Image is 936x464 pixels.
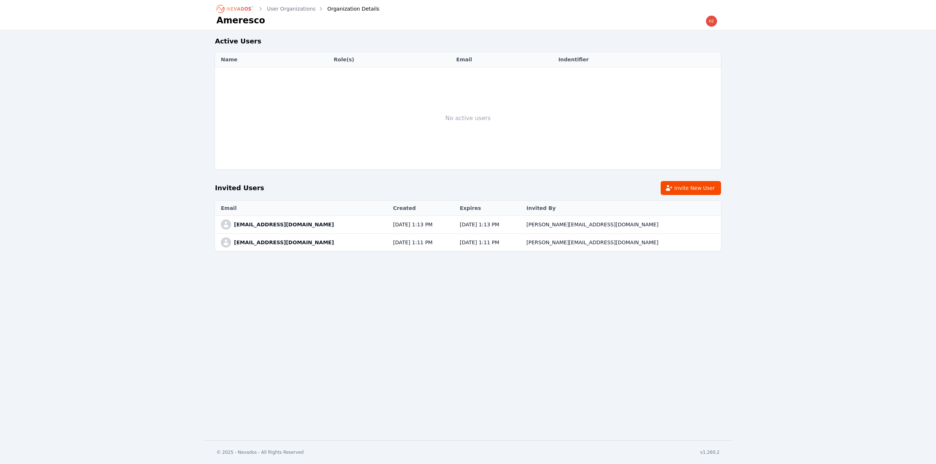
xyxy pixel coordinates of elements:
td: [PERSON_NAME][EMAIL_ADDRESS][DOMAIN_NAME] [523,234,721,252]
div: © 2025 - Nevados - All Rights Reserved [216,449,304,455]
td: [PERSON_NAME][EMAIL_ADDRESS][DOMAIN_NAME] [523,216,721,234]
button: Invite New User [661,181,721,195]
span: Invited Users [215,183,264,193]
th: Role(s) [330,52,453,67]
span: [DATE] 1:13 PM [460,222,499,227]
h2: Active Users [215,36,721,52]
th: Expires [456,201,522,216]
nav: Breadcrumb [216,3,380,15]
span: No active users [445,115,491,122]
span: [DATE] 1:13 PM [393,222,433,227]
th: Indentifier [555,52,721,67]
div: Organization Details [317,5,380,12]
th: Email [215,201,389,216]
th: Created [389,201,456,216]
span: [EMAIL_ADDRESS][DOMAIN_NAME] [234,239,334,246]
span: [DATE] 1:11 PM [393,239,433,245]
span: [DATE] 1:11 PM [460,239,499,245]
img: kevin.west@nevados.solar [706,15,717,27]
a: User Organizations [267,5,316,12]
th: Invited By [523,201,721,216]
span: [EMAIL_ADDRESS][DOMAIN_NAME] [234,221,334,228]
div: v1.260.2 [700,449,720,455]
th: Email [453,52,555,67]
th: Name [215,52,330,67]
h1: Ameresco [216,15,265,26]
